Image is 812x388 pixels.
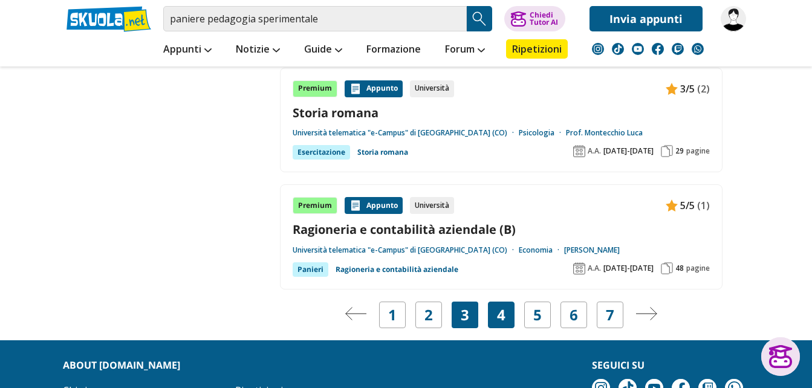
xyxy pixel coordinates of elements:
a: Ripetizioni [506,39,568,59]
span: pagine [686,264,710,273]
a: Forum [442,39,488,61]
a: [PERSON_NAME] [564,245,620,255]
strong: Seguici su [592,358,645,372]
img: Appunti contenuto [349,83,362,95]
img: WhatsApp [692,43,704,55]
a: 1 [388,306,397,323]
a: 4 [497,306,505,323]
span: [DATE]-[DATE] [603,146,654,156]
div: Appunto [345,197,403,214]
a: 5 [533,306,542,323]
a: Università telematica "e-Campus" di [GEOGRAPHIC_DATA] (CO) [293,128,519,138]
div: Università [410,197,454,214]
img: facebook [652,43,664,55]
div: Panieri [293,262,328,277]
a: Economia [519,245,564,255]
img: Anno accademico [573,145,585,157]
div: Premium [293,197,337,214]
a: Notizie [233,39,283,61]
div: Università [410,80,454,97]
span: A.A. [588,264,601,273]
img: Appunti contenuto [349,199,362,212]
a: 6 [570,306,578,323]
img: Pagina successiva [635,307,657,320]
input: Cerca appunti, riassunti o versioni [163,6,467,31]
a: Università telematica "e-Campus" di [GEOGRAPHIC_DATA] (CO) [293,245,519,255]
span: 3 [461,306,469,323]
a: Pagina precedente [345,306,367,323]
img: Appunti contenuto [666,83,678,95]
nav: Navigazione pagine [280,302,723,328]
img: Cerca appunti, riassunti o versioni [470,10,489,28]
img: Pagine [661,262,673,274]
div: Chiedi Tutor AI [530,11,558,26]
div: Esercitazione [293,145,350,160]
img: instagram [592,43,604,55]
a: Formazione [363,39,424,61]
span: 3/5 [680,81,695,97]
a: Pagina successiva [635,306,657,323]
a: Ragioneria e contabilità aziendale [336,262,458,277]
img: Appunti contenuto [666,199,678,212]
span: [DATE]-[DATE] [603,264,654,273]
img: twitch [672,43,684,55]
button: ChiediTutor AI [504,6,565,31]
img: elisagh [721,6,746,31]
a: Appunti [160,39,215,61]
a: Storia romana [293,105,710,121]
a: 7 [606,306,614,323]
button: Search Button [467,6,492,31]
img: tiktok [612,43,624,55]
strong: About [DOMAIN_NAME] [63,358,180,372]
a: Storia romana [357,145,408,160]
div: Appunto [345,80,403,97]
a: Guide [301,39,345,61]
img: Pagina precedente [345,307,367,320]
a: Psicologia [519,128,566,138]
img: youtube [632,43,644,55]
span: 29 [675,146,684,156]
span: (2) [697,81,710,97]
span: A.A. [588,146,601,156]
a: Prof. Montecchio Luca [566,128,643,138]
a: Invia appunti [590,6,703,31]
span: pagine [686,146,710,156]
img: Pagine [661,145,673,157]
a: Ragioneria e contabilità aziendale (B) [293,221,710,238]
span: 5/5 [680,198,695,213]
img: Anno accademico [573,262,585,274]
span: (1) [697,198,710,213]
div: Premium [293,80,337,97]
span: 48 [675,264,684,273]
a: 2 [424,306,433,323]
